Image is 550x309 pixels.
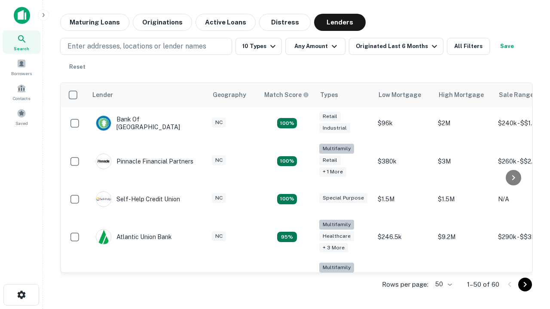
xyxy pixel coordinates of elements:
div: The Fidelity Bank [96,273,165,288]
div: Healthcare [319,231,354,241]
div: Types [320,90,338,100]
button: Distress [259,14,311,31]
h6: Match Score [264,90,307,100]
td: $9.2M [434,215,494,259]
td: $246k [373,258,434,302]
span: Saved [15,120,28,127]
p: Enter addresses, locations or lender names [67,41,206,51]
div: High Mortgage [439,90,484,100]
div: 50 [432,278,453,291]
button: All Filters [447,38,490,55]
div: Special Purpose [319,193,367,203]
img: picture [96,230,111,244]
div: Low Mortgage [379,90,421,100]
td: $96k [373,107,434,139]
th: Capitalize uses an advanced AI algorithm to match your search with the best lender. The match sco... [259,83,315,107]
span: Search [14,45,29,52]
div: Pinnacle Financial Partners [96,154,193,169]
th: Types [315,83,373,107]
img: capitalize-icon.png [14,7,30,24]
iframe: Chat Widget [507,213,550,254]
td: $2M [434,107,494,139]
div: Bank Of [GEOGRAPHIC_DATA] [96,115,199,131]
div: Matching Properties: 9, hasApolloMatch: undefined [277,232,297,242]
td: $246.5k [373,215,434,259]
div: Multifamily [319,263,354,273]
div: Matching Properties: 17, hasApolloMatch: undefined [277,156,297,167]
div: Originated Last 6 Months [356,41,440,51]
div: NC [212,193,226,203]
img: picture [96,116,111,130]
button: Save your search to get updates of matches that match your search criteria. [493,38,521,55]
p: Rows per page: [382,279,428,290]
div: NC [212,155,226,165]
div: + 3 more [319,243,348,253]
div: NC [212,231,226,241]
div: Retail [319,112,341,121]
a: Borrowers [3,55,40,79]
button: Reset [64,58,91,76]
span: Borrowers [11,70,32,77]
td: $3M [434,139,494,183]
img: picture [96,154,111,169]
th: Geography [208,83,259,107]
div: Multifamily [319,220,354,230]
td: $1.5M [434,183,494,215]
td: $1.5M [373,183,434,215]
div: Matching Properties: 15, hasApolloMatch: undefined [277,118,297,128]
button: Active Loans [196,14,256,31]
button: Originated Last 6 Months [349,38,443,55]
p: 1–50 of 60 [467,279,499,290]
div: Capitalize uses an advanced AI algorithm to match your search with the best lender. The match sco... [264,90,309,100]
td: $380k [373,139,434,183]
button: Go to next page [518,278,532,291]
th: Lender [87,83,208,107]
div: Retail [319,155,341,165]
div: Sale Range [499,90,534,100]
a: Search [3,30,40,54]
div: Multifamily [319,144,354,154]
div: Self-help Credit Union [96,191,180,207]
div: Atlantic Union Bank [96,229,172,245]
div: Matching Properties: 11, hasApolloMatch: undefined [277,194,297,204]
div: Industrial [319,123,350,133]
a: Contacts [3,80,40,103]
th: High Mortgage [434,83,494,107]
td: $3.2M [434,258,494,302]
button: 10 Types [235,38,282,55]
div: Geography [213,90,246,100]
span: Contacts [13,95,30,102]
a: Saved [3,105,40,128]
th: Low Mortgage [373,83,434,107]
div: NC [212,118,226,127]
div: + 1 more [319,167,346,177]
button: Enter addresses, locations or lender names [60,38,232,55]
button: Any Amount [285,38,345,55]
button: Originations [133,14,192,31]
button: Lenders [314,14,366,31]
img: picture [96,192,111,206]
button: Maturing Loans [60,14,129,31]
div: Lender [92,90,113,100]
